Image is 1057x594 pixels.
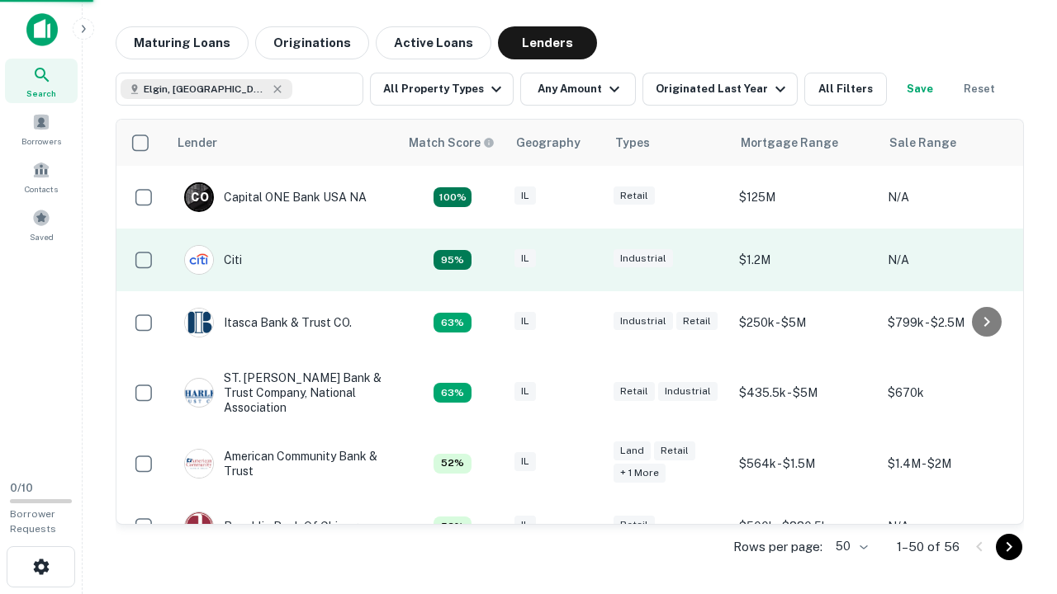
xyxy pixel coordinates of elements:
[614,186,655,205] div: Retail
[184,449,382,478] div: American Community Bank & Trust
[614,441,651,460] div: Land
[116,26,249,59] button: Maturing Loans
[514,312,536,331] div: IL
[656,79,790,99] div: Originated Last Year
[184,182,367,212] div: Capital ONE Bank USA NA
[897,537,960,557] p: 1–50 of 56
[21,134,61,148] span: Borrowers
[514,186,536,205] div: IL
[879,432,1028,495] td: $1.4M - $2M
[614,516,655,535] div: Retail
[614,382,655,401] div: Retail
[191,189,208,206] p: C O
[829,535,870,559] div: 50
[255,26,369,59] button: Originations
[184,308,352,337] div: Itasca Bank & Trust CO.
[731,432,879,495] td: $564k - $1.5M
[879,291,1028,354] td: $799k - $2.5M
[370,73,514,106] button: All Property Types
[10,482,33,494] span: 0 / 10
[676,312,718,331] div: Retail
[879,354,1028,432] td: $670k
[178,133,217,153] div: Lender
[434,383,472,403] div: Capitalize uses an advanced AI algorithm to match your search with the best lender. The match sco...
[185,379,213,407] img: picture
[434,250,472,270] div: Capitalize uses an advanced AI algorithm to match your search with the best lender. The match sco...
[498,26,597,59] button: Lenders
[804,73,887,106] button: All Filters
[996,534,1022,560] button: Go to next page
[184,511,365,541] div: Republic Bank Of Chicago
[434,516,472,536] div: Capitalize uses an advanced AI algorithm to match your search with the best lender. The match sco...
[731,166,879,229] td: $125M
[879,229,1028,291] td: N/A
[953,73,1006,106] button: Reset
[5,106,78,151] a: Borrowers
[434,313,472,332] div: Capitalize uses an advanced AI algorithm to match your search with the best lender. The match sco...
[614,464,666,483] div: + 1 more
[25,182,58,196] span: Contacts
[185,450,213,478] img: picture
[409,134,491,152] h6: Match Score
[731,120,879,166] th: Mortgage Range
[30,230,54,243] span: Saved
[514,249,536,268] div: IL
[516,133,581,153] div: Geography
[434,187,472,207] div: Capitalize uses an advanced AI algorithm to match your search with the best lender. The match sco...
[168,120,399,166] th: Lender
[514,516,536,535] div: IL
[185,309,213,337] img: picture
[731,354,879,432] td: $435.5k - $5M
[434,454,472,474] div: Capitalize uses an advanced AI algorithm to match your search with the best lender. The match sco...
[654,441,695,460] div: Retail
[741,133,838,153] div: Mortgage Range
[731,291,879,354] td: $250k - $5M
[10,508,56,535] span: Borrower Requests
[733,537,822,557] p: Rows per page:
[5,154,78,199] a: Contacts
[514,452,536,471] div: IL
[399,120,506,166] th: Capitalize uses an advanced AI algorithm to match your search with the best lender. The match sco...
[879,120,1028,166] th: Sale Range
[514,382,536,401] div: IL
[185,512,213,540] img: picture
[26,13,58,46] img: capitalize-icon.png
[879,166,1028,229] td: N/A
[889,133,956,153] div: Sale Range
[26,87,56,100] span: Search
[520,73,636,106] button: Any Amount
[184,370,382,416] div: ST. [PERSON_NAME] Bank & Trust Company, National Association
[409,134,495,152] div: Capitalize uses an advanced AI algorithm to match your search with the best lender. The match sco...
[184,245,242,275] div: Citi
[614,249,673,268] div: Industrial
[5,202,78,247] a: Saved
[974,462,1057,541] iframe: Chat Widget
[642,73,798,106] button: Originated Last Year
[658,382,718,401] div: Industrial
[185,246,213,274] img: picture
[506,120,605,166] th: Geography
[879,495,1028,558] td: N/A
[614,312,673,331] div: Industrial
[893,73,946,106] button: Save your search to get updates of matches that match your search criteria.
[615,133,650,153] div: Types
[731,495,879,558] td: $500k - $880.5k
[605,120,731,166] th: Types
[376,26,491,59] button: Active Loans
[5,59,78,103] a: Search
[731,229,879,291] td: $1.2M
[144,82,268,97] span: Elgin, [GEOGRAPHIC_DATA], [GEOGRAPHIC_DATA]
